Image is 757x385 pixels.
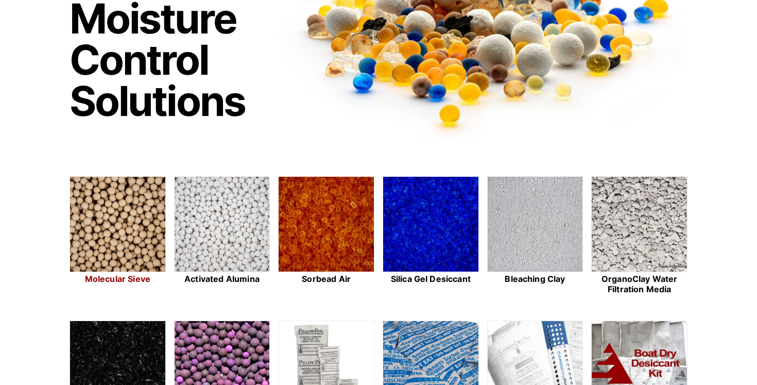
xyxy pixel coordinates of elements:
h2: Sorbead Air [278,274,374,284]
h2: Molecular Sieve [70,274,166,284]
h2: Activated Alumina [174,274,270,284]
a: OrganoClay Water Filtration Media [591,176,687,296]
a: Bleaching Clay [487,176,583,296]
a: Molecular Sieve [70,176,166,296]
h2: Bleaching Clay [487,274,583,284]
h2: OrganoClay Water Filtration Media [591,274,687,294]
h2: Silica Gel Desiccant [383,274,479,284]
a: Silica Gel Desiccant [383,176,479,296]
a: Activated Alumina [174,176,270,296]
a: Sorbead Air [278,176,374,296]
